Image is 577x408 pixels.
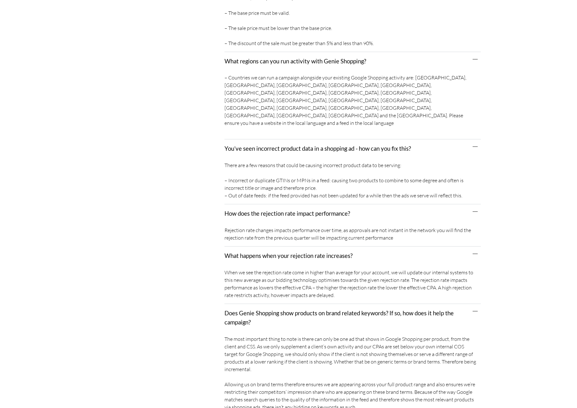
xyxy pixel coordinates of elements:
[224,252,353,259] a: What happens when your rejection rate increases?
[224,58,366,65] a: What regions can you run activity with Genie Shopping?
[224,304,481,332] div: Does Genie Shopping show products on brand related keywords? If so, how does it help the campaign?
[224,204,481,223] div: How does the rejection rate impact performance?
[224,71,481,139] div: What regions can you run activity with Genie Shopping?
[224,139,481,158] div: You’ve seen incorrect product data in a shopping ad - how can you fix this?
[224,223,481,247] div: How does the rejection rate impact performance?
[224,52,481,71] div: What regions can you run activity with Genie Shopping?
[224,158,481,204] div: You’ve seen incorrect product data in a shopping ad - how can you fix this?
[224,310,454,326] a: Does Genie Shopping show products on brand related keywords? If so, how does it help the campaign?
[224,210,350,217] a: How does the rejection rate impact performance?
[224,145,411,152] a: You’ve seen incorrect product data in a shopping ad - how can you fix this?
[224,247,481,265] div: What happens when your rejection rate increases?
[224,265,481,304] div: What happens when your rejection rate increases?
